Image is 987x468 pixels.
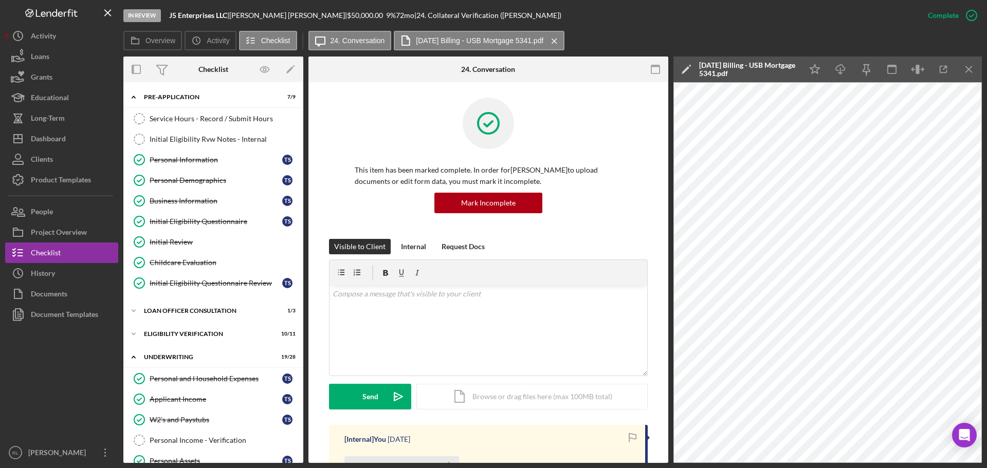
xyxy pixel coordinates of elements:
button: Activity [5,26,118,46]
a: Personal DemographicsTS [129,170,298,191]
div: Send [362,384,378,409]
div: Initial Review [150,238,298,246]
button: RL[PERSON_NAME] [5,442,118,463]
a: Business InformationTS [129,191,298,211]
div: T S [282,278,293,288]
div: | 24. Collateral Verification ([PERSON_NAME]) [414,11,561,20]
div: $50,000.00 [347,11,386,20]
div: T S [282,456,293,466]
a: Childcare Evaluation [129,252,298,273]
div: 7 / 9 [277,94,296,100]
div: History [31,263,55,286]
div: Personal Information [150,156,282,164]
div: Business Information [150,197,282,205]
div: Activity [31,26,56,49]
button: Product Templates [5,170,118,190]
div: Checklist [198,65,228,73]
button: Activity [185,31,236,50]
a: Service Hours - Record / Submit Hours [129,108,298,129]
a: W2's and PaystubsTS [129,409,298,430]
div: T S [282,216,293,227]
text: RL [12,450,19,456]
div: Loans [31,46,49,69]
div: Personal and Household Expenses [150,375,282,383]
a: Initial Eligibility Questionnaire ReviewTS [129,273,298,293]
a: Initial Eligibility QuestionnaireTS [129,211,298,232]
a: Dashboard [5,128,118,149]
button: Loans [5,46,118,67]
div: W2's and Paystubs [150,416,282,424]
button: Documents [5,284,118,304]
div: Educational [31,87,69,110]
div: 24. Conversation [461,65,515,73]
button: Internal [396,239,431,254]
div: Long-Term [31,108,65,131]
button: Visible to Client [329,239,391,254]
div: Internal [401,239,426,254]
div: | [169,11,229,20]
div: Project Overview [31,222,87,245]
div: Pre-Application [144,94,270,100]
div: T S [282,415,293,425]
div: Eligibility Verification [144,331,270,337]
div: Clients [31,149,53,172]
div: Loan Officer Consultation [144,308,270,314]
p: This item has been marked complete. In order for [PERSON_NAME] to upload documents or edit form d... [355,164,622,188]
button: Long-Term [5,108,118,128]
div: Service Hours - Record / Submit Hours [150,115,298,123]
a: Educational [5,87,118,108]
button: Send [329,384,411,409]
div: Initial Eligibility Rvw Notes - Internal [150,135,298,143]
button: Request Docs [436,239,490,254]
div: Complete [928,5,959,26]
div: People [31,201,53,224]
div: Documents [31,284,67,307]
div: [Internal] You [344,435,386,443]
div: 72 mo [396,11,414,20]
div: Grants [31,67,52,90]
a: Personal Income - Verification [129,430,298,451]
div: 19 / 28 [277,354,296,360]
div: Initial Eligibility Questionnaire [150,217,282,226]
button: Checklist [239,31,297,50]
button: 24. Conversation [308,31,392,50]
div: 1 / 3 [277,308,296,314]
button: Project Overview [5,222,118,242]
div: Childcare Evaluation [150,258,298,267]
a: Personal InformationTS [129,149,298,170]
button: People [5,201,118,222]
div: [PERSON_NAME] [26,442,93,465]
button: Overview [123,31,182,50]
button: History [5,263,118,284]
button: Clients [5,149,118,170]
div: [PERSON_NAME] [PERSON_NAME] | [229,11,347,20]
button: Mark Incomplete [434,193,542,213]
div: T S [282,394,293,404]
time: 2025-07-02 23:10 [388,435,410,443]
div: 9 % [386,11,396,20]
div: Applicant Income [150,395,282,403]
a: Initial Eligibility Rvw Notes - Internal [129,129,298,149]
div: In Review [123,9,161,22]
div: Personal Demographics [150,176,282,184]
a: Applicant IncomeTS [129,389,298,409]
div: Open Intercom Messenger [952,423,977,447]
div: T S [282,373,293,384]
a: Initial Review [129,232,298,252]
button: Checklist [5,242,118,263]
button: Document Templates [5,304,118,325]
div: Visible to Client [334,239,386,254]
div: Document Templates [31,304,98,327]
b: J5 Enterprises LLC [169,11,227,20]
div: Request Docs [442,239,485,254]
button: Complete [918,5,982,26]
